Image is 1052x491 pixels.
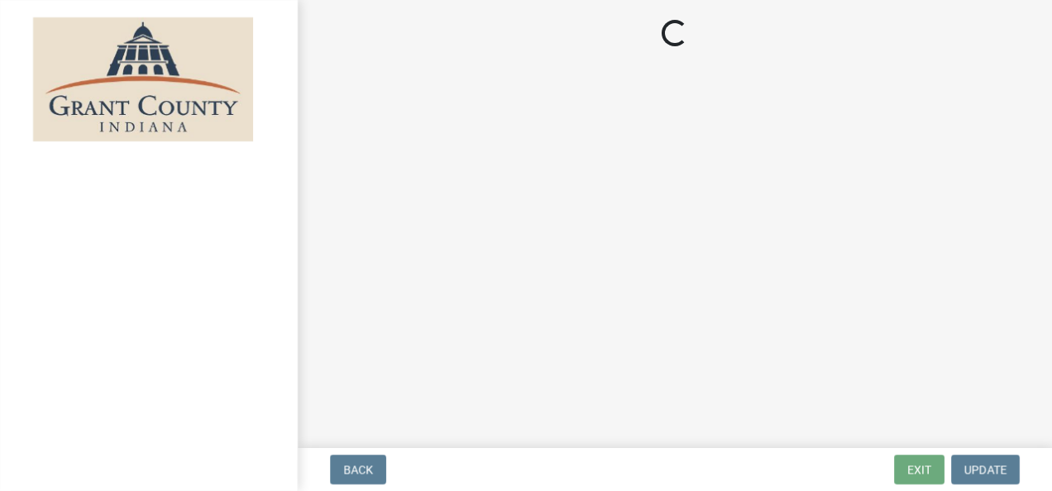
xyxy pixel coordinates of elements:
button: Exit [894,455,944,484]
span: Update [964,463,1007,476]
span: Back [343,463,373,476]
button: Back [330,455,386,484]
button: Update [951,455,1020,484]
img: Grant County, Indiana [33,17,253,141]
